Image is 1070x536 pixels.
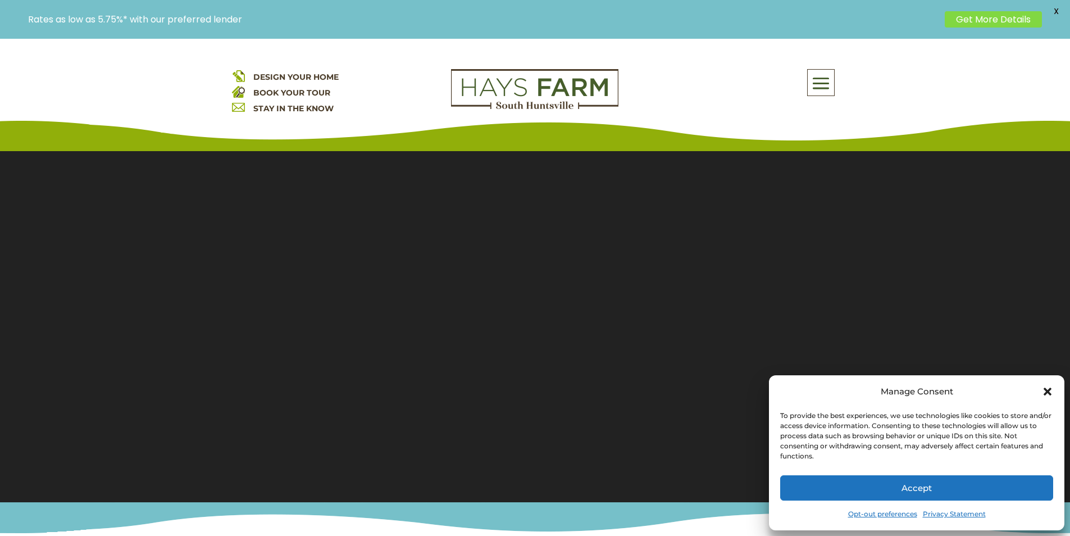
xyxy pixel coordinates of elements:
[1042,386,1053,397] div: Close dialog
[780,475,1053,501] button: Accept
[451,69,618,110] img: Logo
[780,411,1052,461] div: To provide the best experiences, we use technologies like cookies to store and/or access device i...
[253,103,334,113] a: STAY IN THE KNOW
[923,506,986,522] a: Privacy Statement
[232,69,245,82] img: design your home
[881,384,953,399] div: Manage Consent
[451,102,618,112] a: hays farm homes huntsville development
[945,11,1042,28] a: Get More Details
[232,85,245,98] img: book your home tour
[1048,3,1064,20] span: X
[28,14,939,25] p: Rates as low as 5.75%* with our preferred lender
[253,72,339,82] a: DESIGN YOUR HOME
[253,88,330,98] a: BOOK YOUR TOUR
[848,506,917,522] a: Opt-out preferences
